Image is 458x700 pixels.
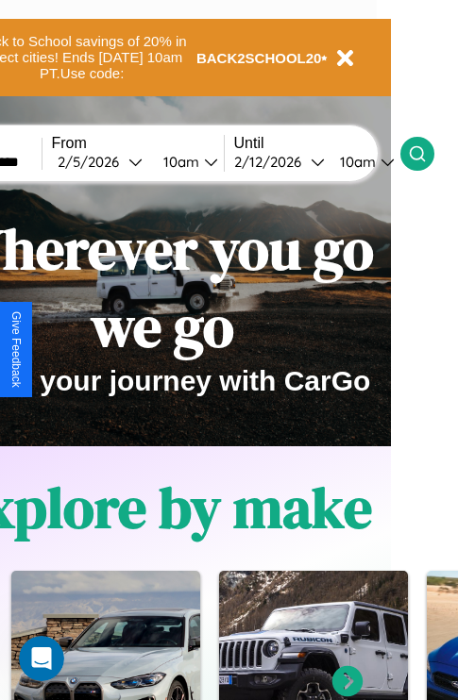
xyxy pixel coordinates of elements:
b: BACK2SCHOOL20 [196,50,322,66]
label: Until [234,135,400,152]
button: 2/5/2026 [52,152,148,172]
div: 10am [154,153,204,171]
div: 2 / 12 / 2026 [234,153,311,171]
div: 10am [331,153,381,171]
button: 10am [148,152,224,172]
iframe: Intercom live chat [19,636,64,681]
div: Give Feedback [9,311,23,388]
div: 2 / 5 / 2026 [58,153,128,171]
label: From [52,135,224,152]
button: 10am [325,152,400,172]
